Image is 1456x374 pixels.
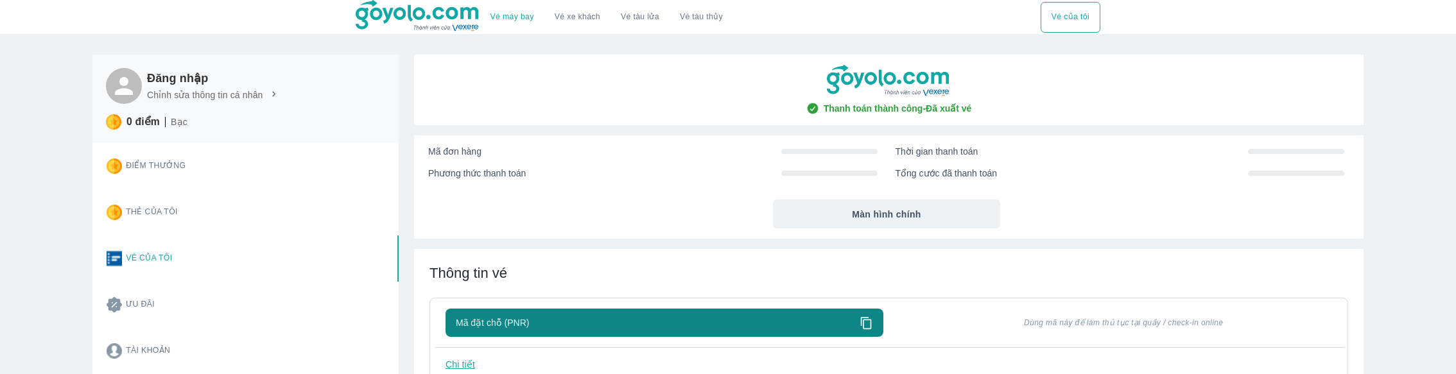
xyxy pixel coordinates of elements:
[107,297,122,312] img: promotion
[107,158,122,174] img: star
[852,208,921,221] span: Màn hình chính
[490,12,534,22] a: Vé máy bay
[456,316,529,329] span: Mã đặt chỗ (PNR)
[827,65,951,97] img: goyolo-logo
[147,89,263,101] p: Chỉnh sửa thông tin cá nhân
[915,318,1333,328] span: Dùng mã này để làm thủ tục tại quầy / check-in online
[96,328,327,374] button: Tài khoản
[555,12,600,22] a: Vé xe khách
[96,189,327,235] button: Thẻ của tôi
[96,282,327,328] button: Ưu đãi
[107,343,122,359] img: account
[480,2,733,33] div: choose transportation mode
[670,2,733,33] button: Vé tàu thủy
[147,71,279,86] h6: Đăng nhập
[806,102,819,115] img: check-circle
[773,200,1001,228] button: Màn hình chính
[611,2,670,33] a: Vé tàu lửa
[896,145,978,158] span: Thời gian thanh toán
[96,143,327,189] button: Điểm thưởng
[171,115,187,128] p: Bạc
[446,358,475,371] p: Chi tiết
[896,167,998,180] span: Tổng cước đã thanh toán
[107,205,122,220] img: star
[429,265,507,281] span: Thông tin vé
[1041,2,1100,33] div: choose transportation mode
[824,102,972,115] span: Thanh toán thành công - Đã xuất vé
[126,115,160,128] p: 0 điểm
[96,235,327,282] button: Vé của tôi
[428,167,526,180] span: Phương thức thanh toán
[428,145,481,158] span: Mã đơn hàng
[107,251,122,266] img: ticket
[1041,2,1100,33] button: Vé của tôi
[106,114,121,130] img: star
